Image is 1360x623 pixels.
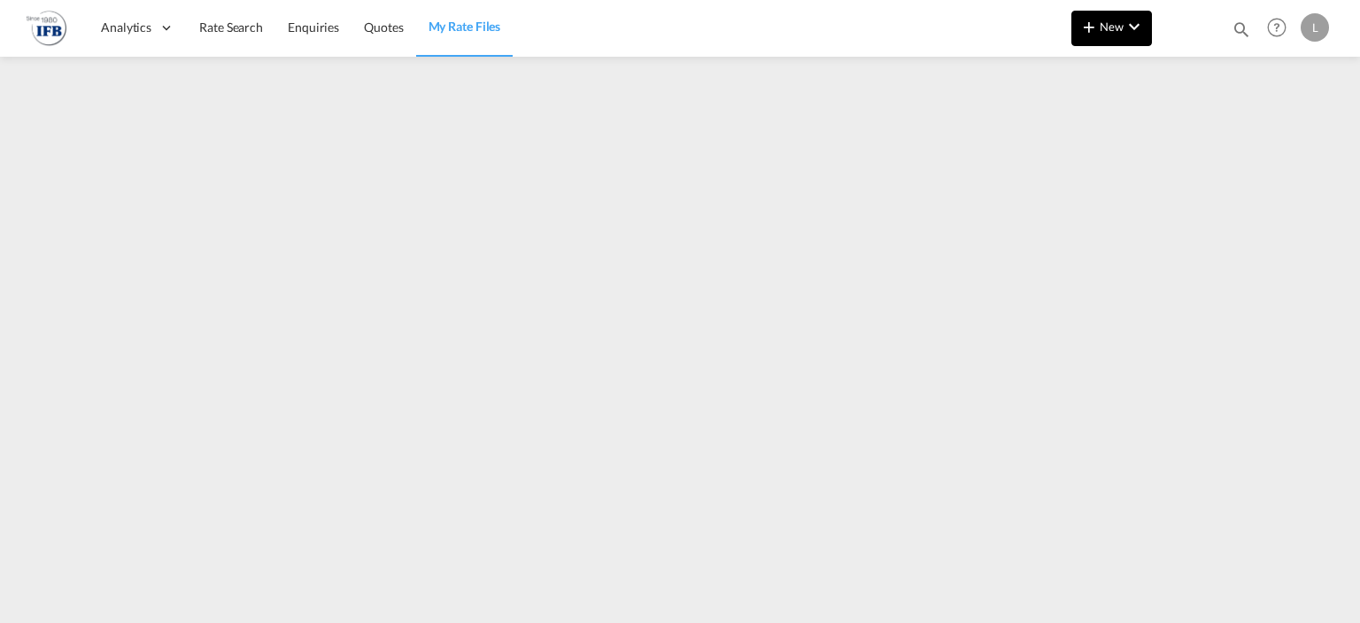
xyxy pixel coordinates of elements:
[1301,13,1329,42] div: L
[1078,19,1145,34] span: New
[27,8,66,48] img: de31bbe0256b11eebba44b54815f083d.png
[101,19,151,36] span: Analytics
[1124,16,1145,37] md-icon: icon-chevron-down
[1262,12,1292,43] span: Help
[288,19,339,35] span: Enquiries
[199,19,263,35] span: Rate Search
[364,19,403,35] span: Quotes
[1078,16,1100,37] md-icon: icon-plus 400-fg
[1232,19,1251,46] div: icon-magnify
[429,19,501,34] span: My Rate Files
[1262,12,1301,44] div: Help
[1071,11,1152,46] button: icon-plus 400-fgNewicon-chevron-down
[1232,19,1251,39] md-icon: icon-magnify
